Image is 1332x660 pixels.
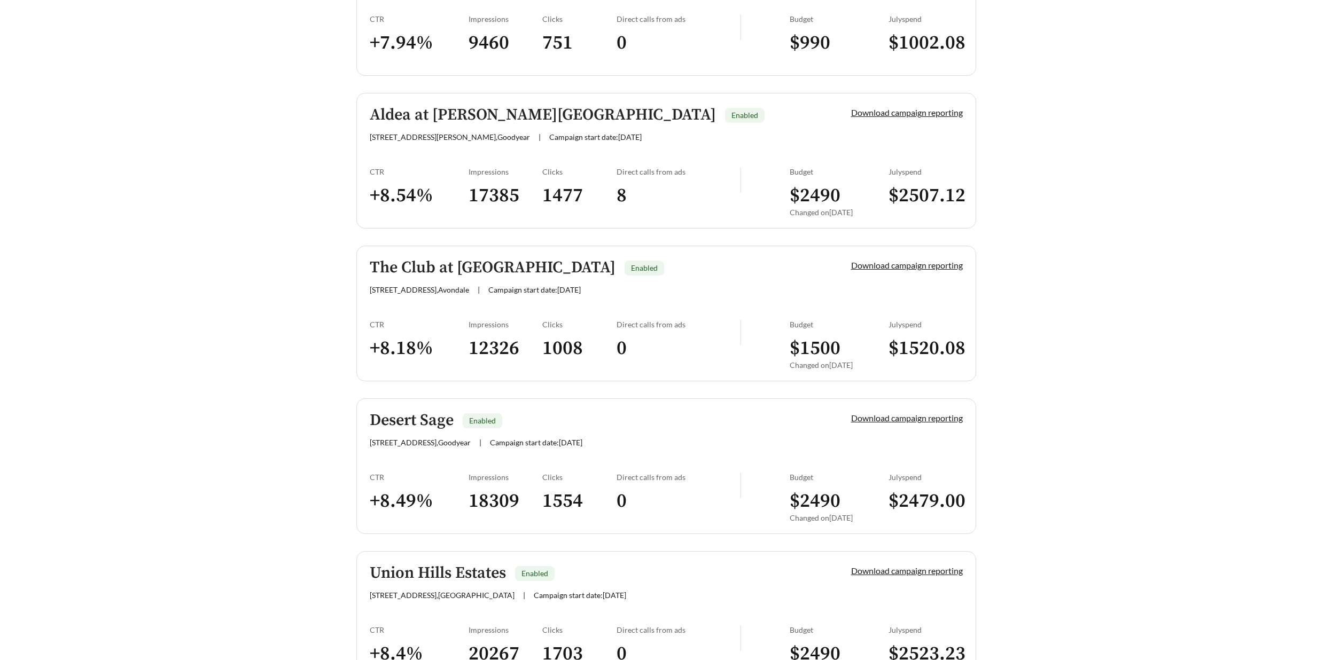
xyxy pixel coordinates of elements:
span: | [479,438,481,447]
h3: + 7.94 % [370,31,469,55]
h3: 0 [617,336,740,360]
h3: $ 2507.12 [889,184,963,208]
h3: 12326 [469,336,543,360]
div: Impressions [469,473,543,482]
a: Download campaign reporting [851,565,963,576]
span: Campaign start date: [DATE] [534,591,626,600]
img: line [740,14,741,40]
div: Budget [790,14,889,23]
div: Clicks [542,14,617,23]
h5: Union Hills Estates [370,564,506,582]
span: | [539,132,541,142]
div: Direct calls from ads [617,320,740,329]
h3: 751 [542,31,617,55]
a: Download campaign reporting [851,107,963,117]
h3: + 8.54 % [370,184,469,208]
span: | [478,285,480,294]
div: Changed on [DATE] [790,513,889,522]
div: Impressions [469,14,543,23]
div: Direct calls from ads [617,625,740,634]
div: Clicks [542,320,617,329]
span: | [523,591,525,600]
span: Campaign start date: [DATE] [488,285,581,294]
h3: $ 2490 [790,489,889,513]
div: July spend [889,625,963,634]
div: Clicks [542,167,617,176]
h3: 0 [617,489,740,513]
a: The Club at [GEOGRAPHIC_DATA]Enabled[STREET_ADDRESS],Avondale|Campaign start date:[DATE]Download ... [356,246,976,381]
h3: $ 1500 [790,336,889,360]
div: July spend [889,320,963,329]
span: Campaign start date: [DATE] [549,132,642,142]
h3: + 8.49 % [370,489,469,513]
h3: 8 [617,184,740,208]
div: Clicks [542,625,617,634]
h3: 0 [617,31,740,55]
h3: 1554 [542,489,617,513]
div: Impressions [469,625,543,634]
div: July spend [889,473,963,482]
div: July spend [889,14,963,23]
div: CTR [370,473,469,482]
h3: 9460 [469,31,543,55]
div: Impressions [469,167,543,176]
div: July spend [889,167,963,176]
img: line [740,625,741,651]
img: line [740,473,741,498]
div: Budget [790,320,889,329]
div: Budget [790,473,889,482]
span: Enabled [731,111,758,120]
h3: $ 990 [790,31,889,55]
span: Campaign start date: [DATE] [490,438,582,447]
h3: $ 2490 [790,184,889,208]
h3: + 8.18 % [370,336,469,360]
span: Enabled [469,416,496,425]
div: Direct calls from ads [617,473,740,482]
div: Clicks [542,473,617,482]
a: Aldea at [PERSON_NAME][GEOGRAPHIC_DATA]Enabled[STREET_ADDRESS][PERSON_NAME],Goodyear|Campaign sta... [356,93,976,229]
div: CTR [370,320,469,329]
img: line [740,167,741,193]
h3: 17385 [469,184,543,208]
span: Enabled [521,569,548,578]
span: [STREET_ADDRESS] , Goodyear [370,438,471,447]
div: Changed on [DATE] [790,360,889,370]
span: Enabled [631,263,658,272]
div: CTR [370,167,469,176]
div: Changed on [DATE] [790,208,889,217]
a: Download campaign reporting [851,260,963,270]
span: [STREET_ADDRESS][PERSON_NAME] , Goodyear [370,132,530,142]
h3: 1477 [542,184,617,208]
a: Download campaign reporting [851,413,963,423]
img: line [740,320,741,345]
div: Direct calls from ads [617,167,740,176]
h3: $ 1002.08 [889,31,963,55]
h3: $ 1520.08 [889,336,963,360]
h3: 1008 [542,336,617,360]
div: Direct calls from ads [617,14,740,23]
div: Budget [790,625,889,634]
span: [STREET_ADDRESS] , [GEOGRAPHIC_DATA] [370,591,515,600]
a: Desert SageEnabled[STREET_ADDRESS],Goodyear|Campaign start date:[DATE]Download campaign reporting... [356,398,976,534]
h3: 18309 [469,489,543,513]
h5: Aldea at [PERSON_NAME][GEOGRAPHIC_DATA] [370,106,716,124]
span: [STREET_ADDRESS] , Avondale [370,285,469,294]
div: CTR [370,625,469,634]
h5: Desert Sage [370,412,454,429]
div: Budget [790,167,889,176]
div: Impressions [469,320,543,329]
h3: $ 2479.00 [889,489,963,513]
div: CTR [370,14,469,23]
h5: The Club at [GEOGRAPHIC_DATA] [370,259,616,277]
